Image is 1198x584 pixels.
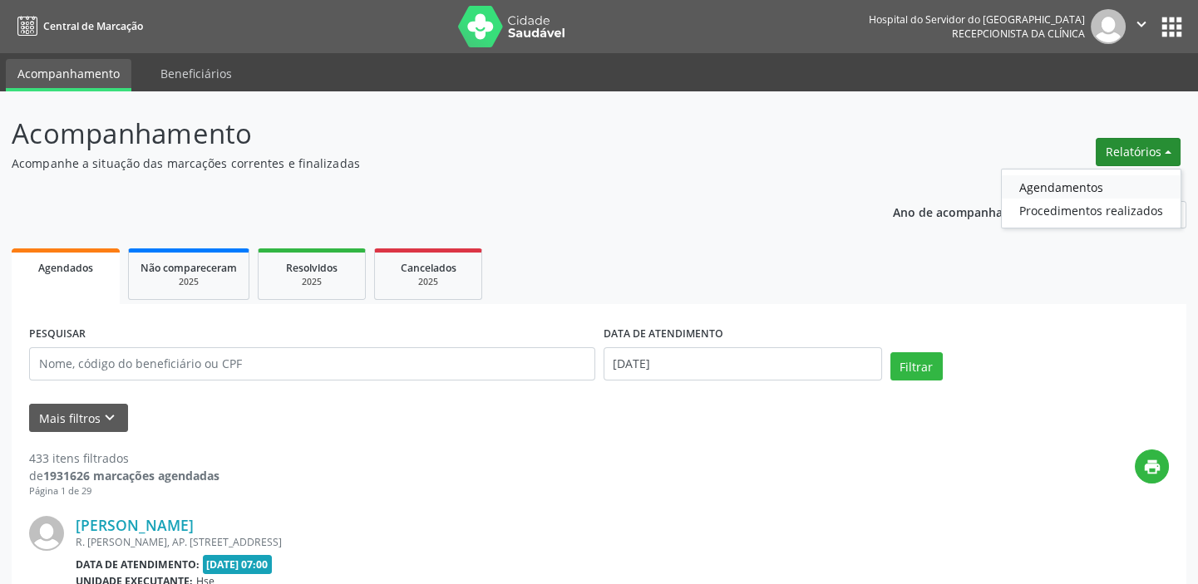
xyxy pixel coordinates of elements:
div: 2025 [270,276,353,288]
button: apps [1157,12,1186,42]
span: Não compareceram [141,261,237,275]
b: Data de atendimento: [76,557,200,572]
a: Central de Marcação [12,12,143,40]
a: [PERSON_NAME] [76,516,194,534]
a: Procedimentos realizados [1002,199,1181,222]
button: print [1135,449,1169,483]
span: [DATE] 07:00 [203,555,273,574]
span: Central de Marcação [43,19,143,33]
span: Resolvidos [286,261,338,275]
strong: 1931626 marcações agendadas [43,468,219,483]
button: Filtrar [890,352,943,380]
a: Beneficiários [149,59,244,88]
i: print [1143,458,1161,476]
p: Ano de acompanhamento [893,201,1040,222]
button:  [1126,9,1157,44]
div: 2025 [387,276,470,288]
span: Agendados [38,261,93,275]
i: keyboard_arrow_down [101,409,119,427]
label: DATA DE ATENDIMENTO [604,321,723,347]
input: Nome, código do beneficiário ou CPF [29,347,595,380]
div: Página 1 de 29 [29,484,219,498]
div: 2025 [141,276,237,288]
div: de [29,467,219,484]
div: 433 itens filtrados [29,449,219,467]
input: Selecione um intervalo [604,347,882,380]
img: img [1091,9,1126,44]
ul: Relatórios [1001,169,1181,228]
span: Recepcionista da clínica [952,27,1085,41]
span: Cancelados [401,261,456,275]
div: R. [PERSON_NAME], AP. [STREET_ADDRESS] [76,535,919,549]
button: Mais filtroskeyboard_arrow_down [29,404,128,433]
div: Hospital do Servidor do [GEOGRAPHIC_DATA] [869,12,1085,27]
a: Acompanhamento [6,59,131,91]
label: PESQUISAR [29,321,86,347]
p: Acompanhe a situação das marcações correntes e finalizadas [12,155,834,172]
img: img [29,516,64,551]
i:  [1132,15,1151,33]
button: Relatórios [1096,138,1181,166]
p: Acompanhamento [12,113,834,155]
a: Agendamentos [1002,175,1181,199]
